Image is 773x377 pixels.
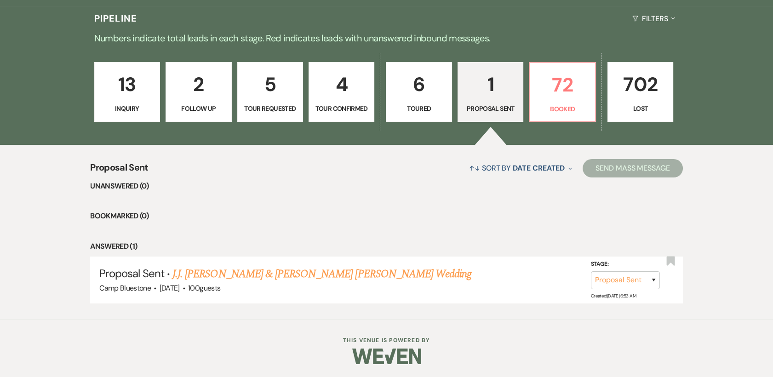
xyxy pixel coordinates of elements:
span: 100 guests [188,283,220,293]
img: Weven Logo [352,340,421,372]
p: 5 [243,69,297,100]
p: Proposal Sent [464,103,517,114]
p: Tour Requested [243,103,297,114]
p: 1 [464,69,517,100]
p: Follow Up [172,103,225,114]
p: 6 [392,69,446,100]
a: 1Proposal Sent [458,62,523,122]
a: 2Follow Up [166,62,231,122]
p: Numbers indicate total leads in each stage. Red indicates leads with unanswered inbound messages. [56,31,718,46]
span: [DATE] [160,283,180,293]
button: Send Mass Message [583,159,683,177]
a: 702Lost [607,62,673,122]
p: 702 [613,69,667,100]
button: Filters [629,6,679,31]
p: 13 [100,69,154,100]
p: 4 [315,69,368,100]
li: Bookmarked (0) [90,210,683,222]
p: Booked [535,104,589,114]
span: Created: [DATE] 6:53 AM [591,292,636,298]
span: ↑↓ [469,163,480,173]
label: Stage: [591,259,660,269]
span: Date Created [513,163,565,173]
span: Proposal Sent [90,160,149,180]
a: 6Toured [386,62,452,122]
a: 5Tour Requested [237,62,303,122]
li: Answered (1) [90,240,683,252]
span: Camp Bluestone [99,283,151,293]
p: Lost [613,103,667,114]
a: 13Inquiry [94,62,160,122]
p: Inquiry [100,103,154,114]
h3: Pipeline [94,12,137,25]
p: 2 [172,69,225,100]
a: 4Tour Confirmed [309,62,374,122]
button: Sort By Date Created [465,156,576,180]
p: Toured [392,103,446,114]
span: Proposal Sent [99,266,164,280]
li: Unanswered (0) [90,180,683,192]
a: 72Booked [529,62,595,122]
a: J.J. [PERSON_NAME] & [PERSON_NAME] [PERSON_NAME] Wedding [172,266,471,282]
p: 72 [535,69,589,100]
p: Tour Confirmed [315,103,368,114]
